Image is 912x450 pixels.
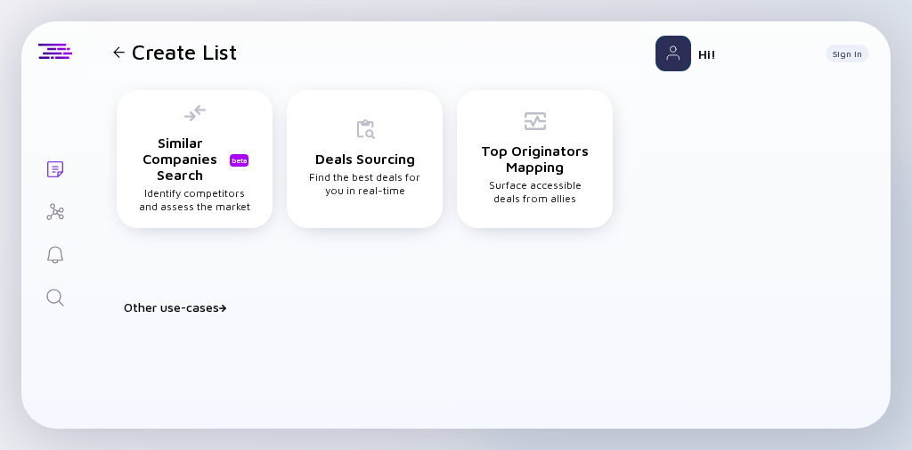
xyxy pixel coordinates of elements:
div: Identify competitors and assess the market [137,102,251,213]
a: Lists [21,146,88,189]
a: Search [21,274,88,317]
a: Reminders [21,232,88,274]
div: Find the best deals for you in real-time [307,119,421,197]
button: Sign In [826,45,869,62]
div: Hi! [698,46,811,61]
h1: Create List [132,39,237,64]
div: beta [230,154,248,167]
h3: Top Originators Mapping [477,143,591,175]
div: Surface accessible deals from allies [477,110,591,205]
a: Investor Map [21,189,88,232]
div: Other use-cases [124,299,627,315]
h3: Deals Sourcing [315,151,415,167]
img: Profile Picture [655,36,691,71]
h3: Similar Companies Search [137,135,251,183]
